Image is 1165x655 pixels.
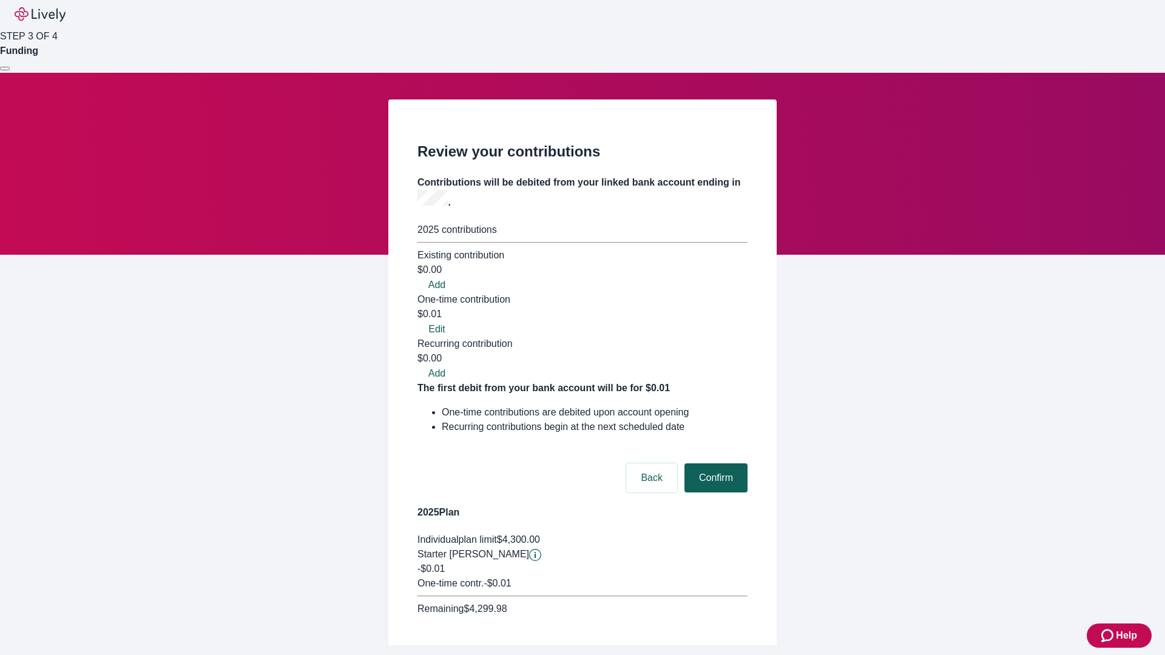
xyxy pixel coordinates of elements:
button: Zendesk support iconHelp [1087,623,1152,648]
button: Lively will contribute $0.01 to establish your account [529,549,541,561]
span: One-time contr. [417,578,484,588]
span: Starter [PERSON_NAME] [417,549,529,559]
div: 2025 contributions [417,223,748,237]
li: Recurring contributions begin at the next scheduled date [442,420,748,434]
button: Add [417,366,456,381]
button: Back [626,463,677,492]
div: $0.01 [417,307,748,321]
svg: Zendesk support icon [1101,628,1116,643]
h4: Contributions will be debited from your linked bank account ending in . [417,175,748,210]
button: Edit [417,322,456,337]
svg: Starter penny details [529,549,541,561]
span: Help [1116,628,1137,643]
button: Add [417,278,456,292]
strong: The first debit from your bank account will be for $0.01 [417,383,670,393]
span: Individual plan limit [417,534,497,545]
div: One-time contribution [417,292,748,307]
div: Recurring contribution [417,337,748,351]
span: -$0.01 [417,563,445,574]
span: - $0.01 [484,578,511,588]
h2: Review your contributions [417,141,748,163]
div: Existing contribution [417,248,748,263]
button: Confirm [684,463,748,492]
div: $0.00 [417,351,748,366]
div: $0.00 [417,263,748,277]
li: One-time contributions are debited upon account opening [442,405,748,420]
img: Lively [15,7,66,22]
span: $4,299.98 [464,603,507,614]
span: $4,300.00 [497,534,540,545]
h4: 2025 Plan [417,505,748,520]
span: Remaining [417,603,464,614]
